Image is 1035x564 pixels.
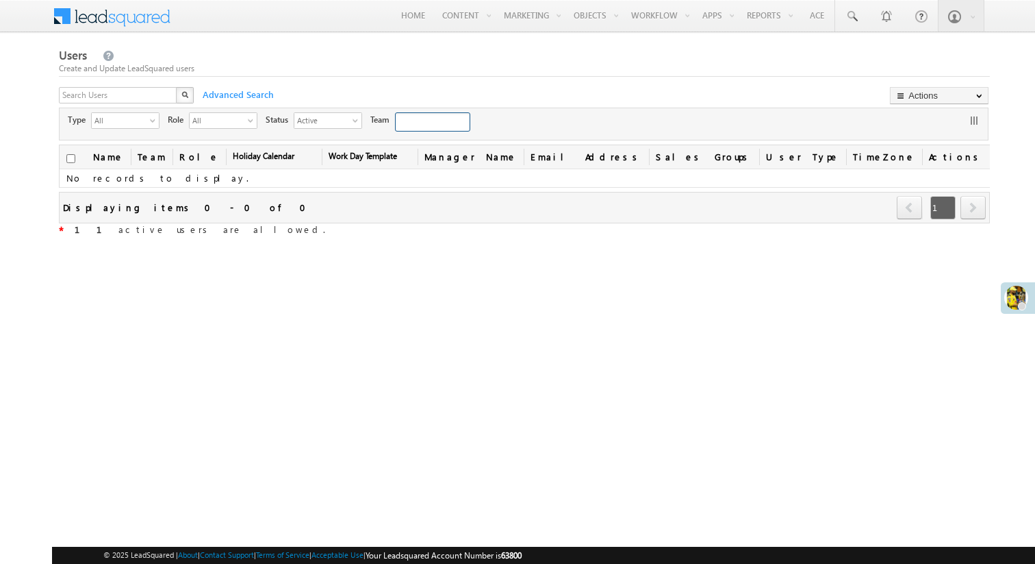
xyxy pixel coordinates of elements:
[248,117,259,124] span: select
[181,91,188,98] img: Search
[63,199,314,215] div: Displaying items 0 - 0 of 0
[59,62,991,75] div: Create and Update LeadSquared users
[92,113,148,127] span: All
[103,549,522,562] span: © 2025 LeadSquared | | | | |
[168,114,189,126] span: Role
[960,196,986,219] span: next
[897,197,923,219] a: prev
[172,145,226,169] a: Role
[178,550,198,559] a: About
[890,87,988,104] button: Actions
[196,88,278,101] span: Advanced Search
[266,114,294,126] span: Status
[960,197,986,219] a: next
[226,145,322,169] span: Holiday Calendar
[649,145,759,169] a: Sales Groups
[64,223,325,235] span: active users are allowed.
[200,550,254,559] a: Contact Support
[366,550,522,561] span: Your Leadsquared Account Number is
[60,169,990,188] td: No records to display.
[524,145,649,169] a: Email Address
[59,47,87,63] span: Users
[68,114,91,126] span: Type
[922,145,990,169] span: Actions
[131,145,172,169] span: Team
[311,550,363,559] a: Acceptable Use
[501,550,522,561] span: 63800
[256,550,309,559] a: Terms of Service
[418,145,524,169] span: Manager Name
[150,117,161,124] span: select
[759,145,846,169] span: User Type
[86,145,131,169] a: Name
[59,87,178,103] input: Search Users
[846,145,922,169] a: TimeZone
[353,117,363,124] span: select
[370,114,395,126] span: Team
[294,113,350,127] span: Active
[190,113,246,127] span: All
[75,223,118,235] strong: 11
[930,196,956,219] span: 1
[897,196,922,219] span: prev
[322,145,418,169] span: Work Day Template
